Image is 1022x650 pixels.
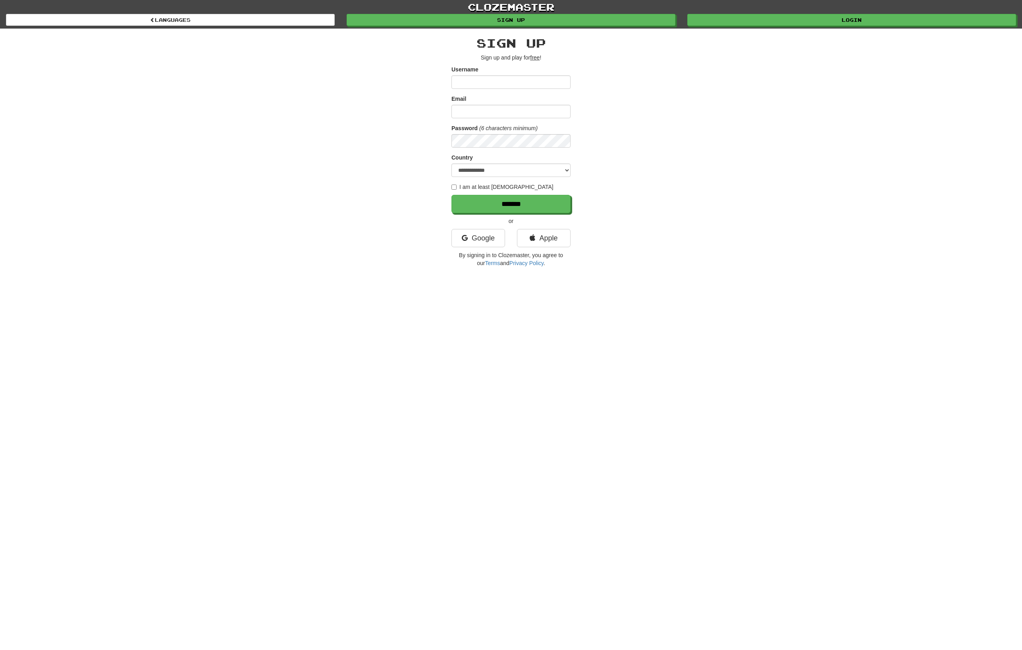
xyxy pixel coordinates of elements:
u: free [530,54,540,61]
p: or [451,217,571,225]
p: By signing in to Clozemaster, you agree to our and . [451,251,571,267]
label: Password [451,124,478,132]
a: Languages [6,14,335,26]
em: (6 characters minimum) [479,125,538,131]
a: Privacy Policy [509,260,544,266]
label: Username [451,65,478,73]
label: Country [451,154,473,162]
input: I am at least [DEMOGRAPHIC_DATA] [451,185,457,190]
a: Login [687,14,1016,26]
a: Sign up [347,14,675,26]
a: Apple [517,229,571,247]
h2: Sign up [451,37,571,50]
p: Sign up and play for ! [451,54,571,62]
label: I am at least [DEMOGRAPHIC_DATA] [451,183,553,191]
label: Email [451,95,466,103]
a: Terms [485,260,500,266]
a: Google [451,229,505,247]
